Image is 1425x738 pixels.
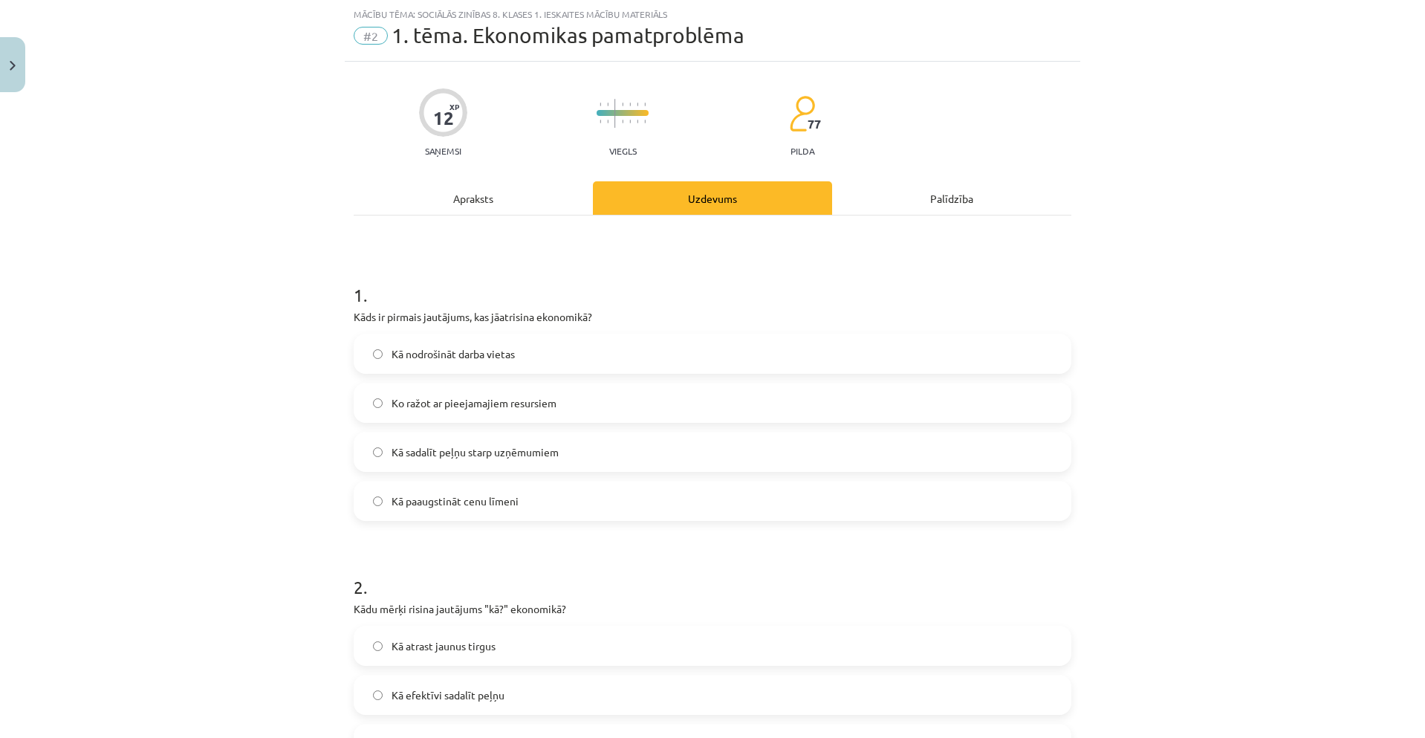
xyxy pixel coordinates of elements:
[433,108,454,129] div: 12
[392,638,496,654] span: Kā atrast jaunus tirgus
[354,601,1071,617] p: Kādu mērķi risina jautājums "kā?" ekonomikā?
[354,259,1071,305] h1: 1 .
[373,447,383,457] input: Kā sadalīt peļņu starp uzņēmumiem
[607,120,608,123] img: icon-short-line-57e1e144782c952c97e751825c79c345078a6d821885a25fce030b3d8c18986b.svg
[789,95,815,132] img: students-c634bb4e5e11cddfef0936a35e636f08e4e9abd3cc4e673bd6f9a4125e45ecb1.svg
[354,551,1071,597] h1: 2 .
[791,146,814,156] p: pilda
[644,120,646,123] img: icon-short-line-57e1e144782c952c97e751825c79c345078a6d821885a25fce030b3d8c18986b.svg
[373,690,383,700] input: Kā efektīvi sadalīt peļņu
[644,103,646,106] img: icon-short-line-57e1e144782c952c97e751825c79c345078a6d821885a25fce030b3d8c18986b.svg
[622,120,623,123] img: icon-short-line-57e1e144782c952c97e751825c79c345078a6d821885a25fce030b3d8c18986b.svg
[609,146,637,156] p: Viegls
[808,117,821,131] span: 77
[600,120,601,123] img: icon-short-line-57e1e144782c952c97e751825c79c345078a6d821885a25fce030b3d8c18986b.svg
[600,103,601,106] img: icon-short-line-57e1e144782c952c97e751825c79c345078a6d821885a25fce030b3d8c18986b.svg
[449,103,459,111] span: XP
[373,349,383,359] input: Kā nodrošināt darba vietas
[832,181,1071,215] div: Palīdzība
[614,99,616,128] img: icon-long-line-d9ea69661e0d244f92f715978eff75569469978d946b2353a9bb055b3ed8787d.svg
[373,641,383,651] input: Kā atrast jaunus tirgus
[354,27,388,45] span: #2
[629,103,631,106] img: icon-short-line-57e1e144782c952c97e751825c79c345078a6d821885a25fce030b3d8c18986b.svg
[629,120,631,123] img: icon-short-line-57e1e144782c952c97e751825c79c345078a6d821885a25fce030b3d8c18986b.svg
[593,181,832,215] div: Uzdevums
[373,496,383,506] input: Kā paaugstināt cenu līmeni
[607,103,608,106] img: icon-short-line-57e1e144782c952c97e751825c79c345078a6d821885a25fce030b3d8c18986b.svg
[392,444,559,460] span: Kā sadalīt peļņu starp uzņēmumiem
[354,9,1071,19] div: Mācību tēma: Sociālās zinības 8. klases 1. ieskaites mācību materiāls
[392,493,519,509] span: Kā paaugstināt cenu līmeni
[637,103,638,106] img: icon-short-line-57e1e144782c952c97e751825c79c345078a6d821885a25fce030b3d8c18986b.svg
[354,181,593,215] div: Apraksts
[392,395,556,411] span: Ko ražot ar pieejamajiem resursiem
[10,61,16,71] img: icon-close-lesson-0947bae3869378f0d4975bcd49f059093ad1ed9edebbc8119c70593378902aed.svg
[354,309,1071,325] p: Kāds ir pirmais jautājums, kas jāatrisina ekonomikā?
[637,120,638,123] img: icon-short-line-57e1e144782c952c97e751825c79c345078a6d821885a25fce030b3d8c18986b.svg
[392,687,504,703] span: Kā efektīvi sadalīt peļņu
[622,103,623,106] img: icon-short-line-57e1e144782c952c97e751825c79c345078a6d821885a25fce030b3d8c18986b.svg
[419,146,467,156] p: Saņemsi
[373,398,383,408] input: Ko ražot ar pieejamajiem resursiem
[392,23,744,48] span: 1. tēma. Ekonomikas pamatproblēma
[392,346,515,362] span: Kā nodrošināt darba vietas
